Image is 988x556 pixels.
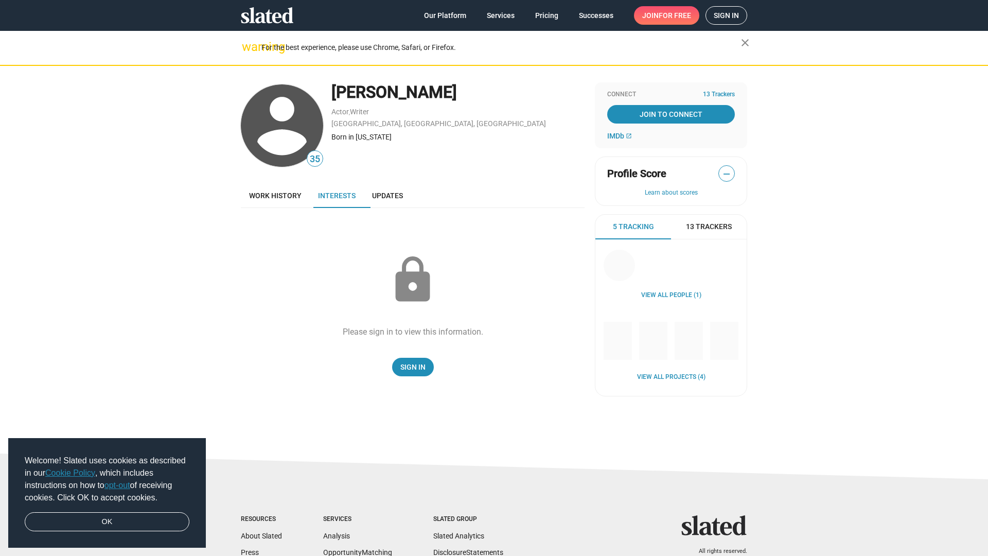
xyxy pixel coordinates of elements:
a: dismiss cookie message [25,512,189,532]
div: cookieconsent [8,438,206,548]
span: Interests [318,192,356,200]
mat-icon: open_in_new [626,133,632,139]
a: Analysis [323,532,350,540]
a: Sign in [705,6,747,25]
div: Resources [241,515,282,524]
span: , [349,110,350,115]
div: Services [323,515,392,524]
span: Profile Score [607,167,666,181]
span: Successes [579,6,613,25]
span: Work history [249,192,302,200]
a: Sign In [392,358,434,376]
a: Work history [241,183,310,208]
a: Interests [310,183,364,208]
mat-icon: lock [387,254,438,306]
span: 13 Trackers [703,91,735,99]
span: for free [659,6,691,25]
span: Our Platform [424,6,466,25]
span: 5 Tracking [613,222,654,232]
span: — [719,167,734,181]
a: Slated Analytics [433,532,484,540]
a: View all People (1) [641,291,701,300]
span: 35 [307,152,323,166]
a: Services [479,6,523,25]
div: Connect [607,91,735,99]
button: Learn about scores [607,189,735,197]
span: Pricing [535,6,558,25]
span: Join [642,6,691,25]
a: Our Platform [416,6,474,25]
a: IMDb [607,132,632,140]
div: Born in [US_STATE] [331,132,585,142]
div: Slated Group [433,515,503,524]
a: [GEOGRAPHIC_DATA], [GEOGRAPHIC_DATA], [GEOGRAPHIC_DATA] [331,119,546,128]
div: [PERSON_NAME] [331,81,585,103]
div: Please sign in to view this information. [343,326,483,337]
a: Pricing [527,6,567,25]
a: About Slated [241,532,282,540]
span: Sign in [714,7,739,24]
span: Services [487,6,515,25]
mat-icon: warning [242,41,254,53]
a: Writer [350,108,369,116]
a: Successes [571,6,622,25]
span: Updates [372,192,403,200]
mat-icon: close [739,37,751,49]
div: For the best experience, please use Chrome, Safari, or Firefox. [261,41,741,55]
span: Welcome! Slated uses cookies as described in our , which includes instructions on how to of recei... [25,455,189,504]
span: 13 Trackers [686,222,732,232]
span: Sign In [400,358,426,376]
a: Updates [364,183,411,208]
a: opt-out [104,481,130,490]
span: Join To Connect [609,105,733,124]
a: Joinfor free [634,6,699,25]
a: Join To Connect [607,105,735,124]
a: Actor [331,108,349,116]
a: Cookie Policy [45,468,95,477]
span: IMDb [607,132,624,140]
a: View all Projects (4) [637,373,705,381]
